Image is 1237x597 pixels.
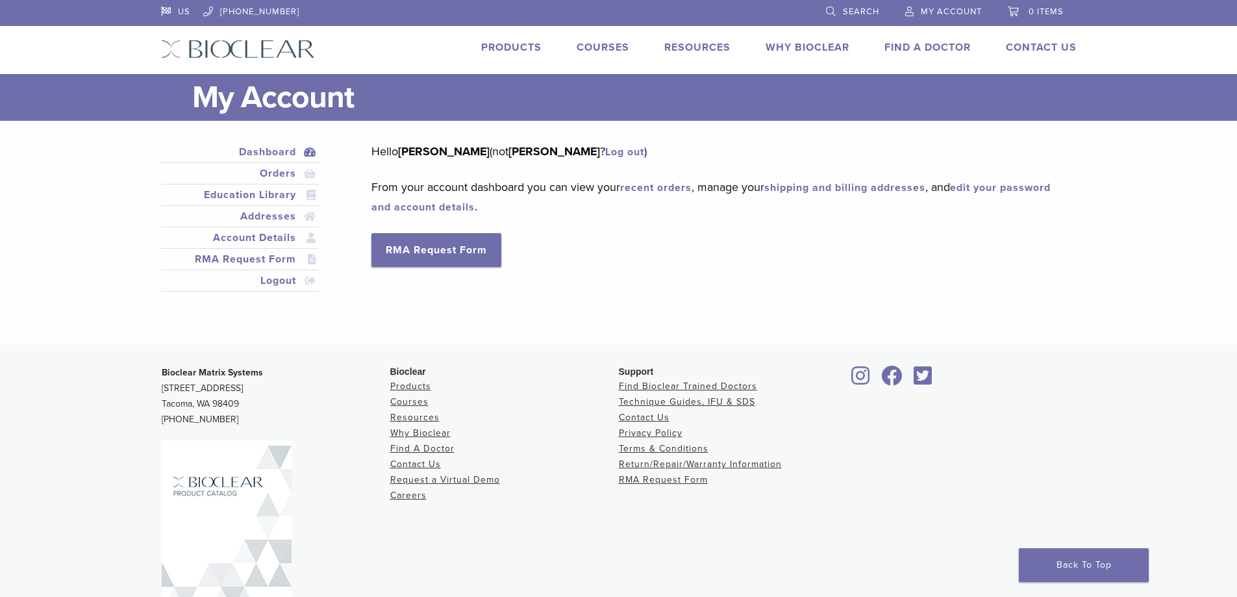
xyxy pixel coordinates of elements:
[619,443,708,454] a: Terms & Conditions
[847,374,875,387] a: Bioclear
[162,367,263,378] strong: Bioclear Matrix Systems
[390,427,451,438] a: Why Bioclear
[164,187,317,203] a: Education Library
[620,181,692,194] a: recent orders
[162,365,390,427] p: [STREET_ADDRESS] Tacoma, WA 98409 [PHONE_NUMBER]
[371,177,1056,216] p: From your account dashboard you can view your , manage your , and .
[921,6,982,17] span: My Account
[508,144,600,159] strong: [PERSON_NAME]
[398,144,490,159] strong: [PERSON_NAME]
[619,381,757,392] a: Find Bioclear Trained Doctors
[390,474,500,485] a: Request a Virtual Demo
[390,381,431,392] a: Products
[192,74,1077,121] h1: My Account
[664,41,731,54] a: Resources
[161,40,315,58] img: Bioclear
[481,41,542,54] a: Products
[164,144,317,160] a: Dashboard
[619,366,654,377] span: Support
[164,209,317,224] a: Addresses
[390,412,440,423] a: Resources
[164,273,317,288] a: Logout
[619,459,782,470] a: Return/Repair/Warranty Information
[766,41,849,54] a: Why Bioclear
[1019,548,1149,582] a: Back To Top
[1006,41,1077,54] a: Contact Us
[843,6,879,17] span: Search
[371,142,1056,161] p: Hello (not ? )
[619,427,682,438] a: Privacy Policy
[764,181,925,194] a: shipping and billing addresses
[619,474,708,485] a: RMA Request Form
[390,459,441,470] a: Contact Us
[390,396,429,407] a: Courses
[390,490,427,501] a: Careers
[390,366,426,377] span: Bioclear
[164,251,317,267] a: RMA Request Form
[164,230,317,246] a: Account Details
[884,41,971,54] a: Find A Doctor
[910,374,937,387] a: Bioclear
[390,443,455,454] a: Find A Doctor
[619,412,669,423] a: Contact Us
[877,374,907,387] a: Bioclear
[164,166,317,181] a: Orders
[605,146,644,159] a: Log out
[619,396,755,407] a: Technique Guides, IFU & SDS
[161,142,319,307] nav: Account pages
[1029,6,1064,17] span: 0 items
[577,41,629,54] a: Courses
[371,233,501,267] a: RMA Request Form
